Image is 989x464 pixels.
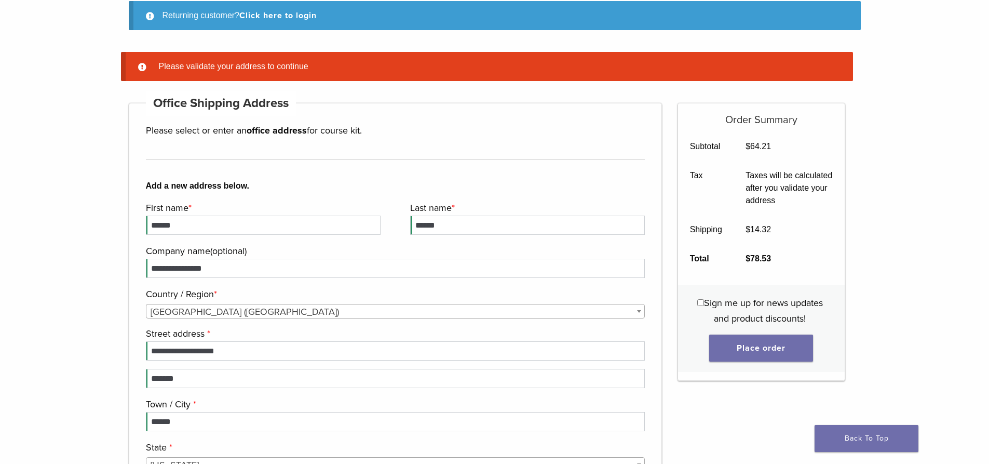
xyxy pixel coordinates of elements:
b: Add a new address below. [146,180,645,192]
label: First name [146,200,378,216]
h4: Office Shipping Address [146,91,296,116]
label: Town / City [146,396,643,412]
span: $ [746,225,750,234]
bdi: 64.21 [746,142,771,151]
th: Total [678,244,734,273]
span: Sign me up for news updates and product discounts! [704,297,823,324]
label: Last name [410,200,642,216]
span: $ [746,142,750,151]
label: State [146,440,643,455]
label: Country / Region [146,286,643,302]
button: Place order [709,335,813,362]
label: Street address [146,326,643,341]
span: (optional) [210,245,247,257]
label: Company name [146,243,643,259]
th: Tax [678,161,734,215]
input: Sign me up for news updates and product discounts! [697,299,704,306]
div: Returning customer? [129,1,861,30]
span: $ [746,254,750,263]
bdi: 78.53 [746,254,771,263]
a: Back To Top [815,425,918,452]
span: Country / Region [146,304,645,319]
strong: office address [247,125,307,136]
td: Taxes will be calculated after you validate your address [734,161,845,215]
th: Shipping [678,215,734,244]
bdi: 14.32 [746,225,771,234]
a: Click here to login [239,10,317,21]
h5: Order Summary [678,103,845,126]
p: Please select or enter an for course kit. [146,123,645,138]
li: Please validate your address to continue [155,60,836,73]
span: United States (US) [146,304,645,319]
th: Subtotal [678,132,734,161]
